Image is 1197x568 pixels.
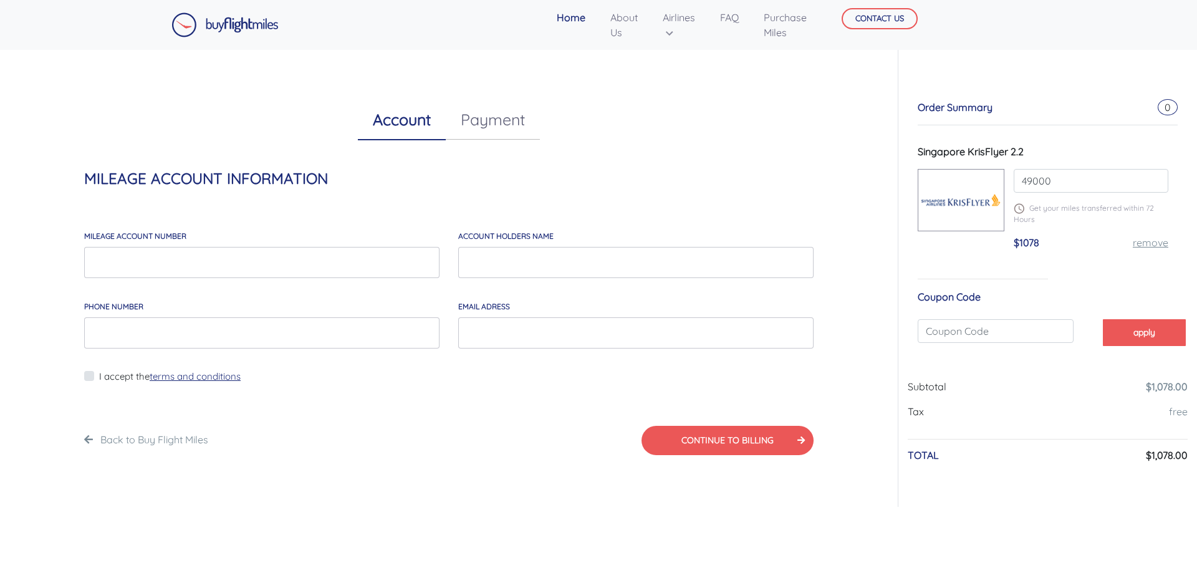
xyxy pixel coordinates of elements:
label: Phone Number [84,301,143,312]
h6: TOTAL [908,450,939,461]
img: schedule.png [1014,203,1024,214]
a: Account [358,100,446,140]
a: Payment [446,100,540,140]
a: remove [1133,236,1168,249]
a: Home [552,5,590,30]
span: 0 [1158,99,1178,115]
a: FAQ [715,5,744,30]
a: Purchase Miles [759,5,812,45]
button: apply [1103,319,1186,345]
button: CONTACT US [842,8,918,29]
a: $1,078.00 [1146,380,1188,393]
a: About Us [605,5,643,45]
p: Get your miles transferred within 72 Hours [1014,203,1168,225]
a: Buy Flight Miles Logo [171,9,279,41]
button: CONTINUE TO BILLING [642,426,814,455]
span: $1078 [1014,236,1039,249]
span: Tax [908,405,924,418]
a: Back to Buy Flight Miles [100,433,208,446]
label: email adress [458,301,510,312]
a: Airlines [658,5,700,45]
img: Singapore-KrisFlyer.png [918,181,1004,219]
span: Singapore KrisFlyer 2.2 [918,145,1024,158]
label: MILEAGE account number [84,231,186,242]
a: free [1169,405,1188,418]
span: Subtotal [908,380,946,393]
h4: MILEAGE ACCOUNT INFORMATION [84,170,814,188]
a: terms and conditions [150,370,241,382]
h6: $1,078.00 [1146,450,1188,461]
span: Order Summary [918,101,993,113]
span: Coupon Code [918,291,981,303]
input: Coupon Code [918,319,1074,343]
img: Buy Flight Miles Logo [171,12,279,37]
label: I accept the [99,370,241,384]
label: account holders NAME [458,231,554,242]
